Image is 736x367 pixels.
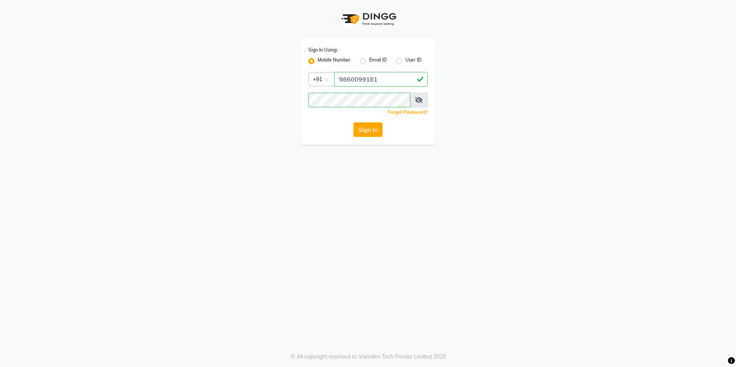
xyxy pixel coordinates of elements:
label: Sign In Using: [308,47,338,53]
a: Forgot Password? [388,109,428,115]
button: Sign In [353,122,383,137]
label: User ID [405,57,422,66]
input: Username [308,93,410,107]
label: Email ID [369,57,387,66]
label: Mobile Number [318,57,351,66]
input: Username [334,72,428,87]
img: logo1.svg [337,8,399,30]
